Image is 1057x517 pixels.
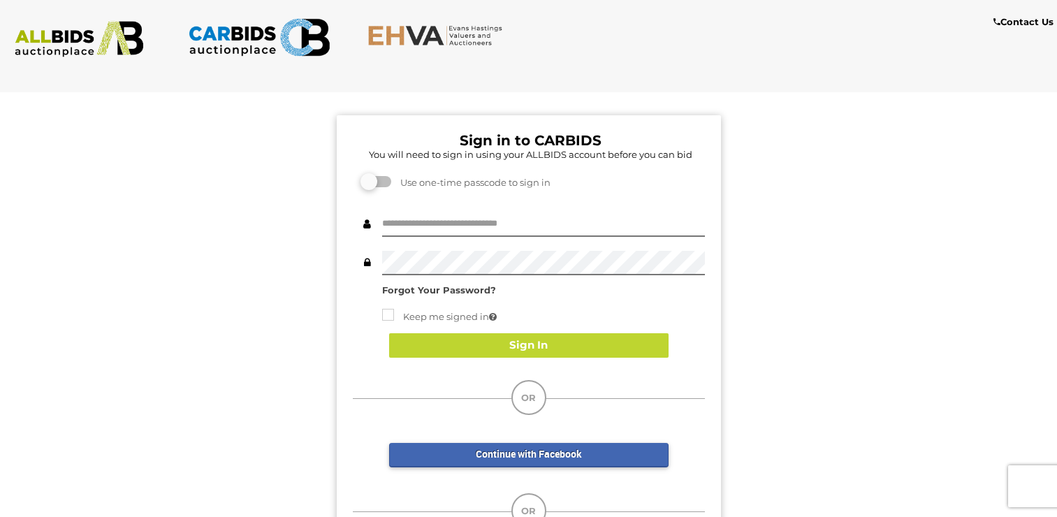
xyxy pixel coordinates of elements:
[393,177,551,188] span: Use one-time passcode to sign in
[993,16,1054,27] b: Contact Us
[188,14,330,61] img: CARBIDS.com.au
[382,284,496,296] a: Forgot Your Password?
[460,132,602,149] b: Sign in to CARBIDS
[389,443,669,467] a: Continue with Facebook
[993,14,1057,30] a: Contact Us
[389,333,669,358] button: Sign In
[511,380,546,415] div: OR
[367,24,510,46] img: EHVA.com.au
[356,150,705,159] h5: You will need to sign in using your ALLBIDS account before you can bid
[382,309,497,325] label: Keep me signed in
[8,21,150,57] img: ALLBIDS.com.au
